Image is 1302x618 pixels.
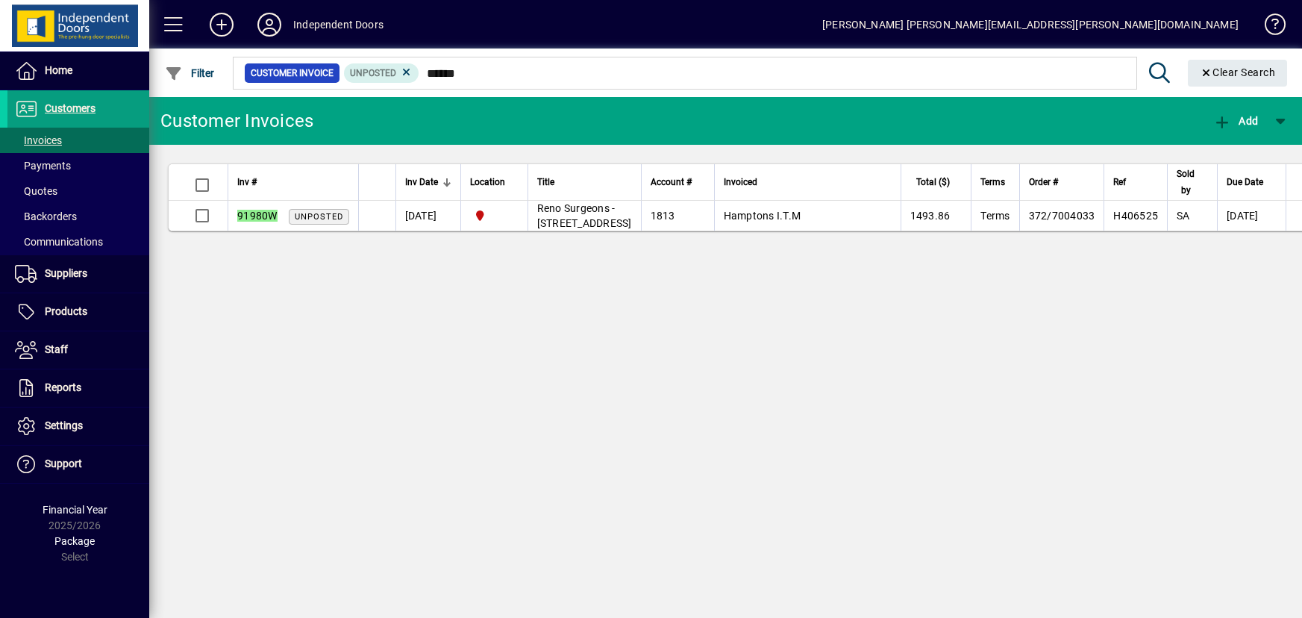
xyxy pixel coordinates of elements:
[43,504,107,516] span: Financial Year
[7,229,149,255] a: Communications
[237,174,349,190] div: Inv #
[1113,174,1158,190] div: Ref
[1213,115,1258,127] span: Add
[161,60,219,87] button: Filter
[45,102,96,114] span: Customers
[7,369,149,407] a: Reports
[7,128,149,153] a: Invoices
[1029,174,1095,190] div: Order #
[395,201,460,231] td: [DATE]
[45,343,68,355] span: Staff
[165,67,215,79] span: Filter
[1200,66,1276,78] span: Clear Search
[470,207,519,224] span: Christchurch
[1227,174,1277,190] div: Due Date
[15,185,57,197] span: Quotes
[45,419,83,431] span: Settings
[7,153,149,178] a: Payments
[7,293,149,331] a: Products
[350,68,396,78] span: Unposted
[45,267,87,279] span: Suppliers
[295,212,343,222] span: Unposted
[1177,210,1190,222] span: SA
[45,305,87,317] span: Products
[15,160,71,172] span: Payments
[724,174,892,190] div: Invoiced
[7,52,149,90] a: Home
[980,210,1010,222] span: Terms
[724,210,801,222] span: Hamptons I.T.M
[7,331,149,369] a: Staff
[237,210,278,222] em: 91980W
[910,174,964,190] div: Total ($)
[980,174,1005,190] span: Terms
[405,174,451,190] div: Inv Date
[45,381,81,393] span: Reports
[237,174,257,190] span: Inv #
[198,11,245,38] button: Add
[651,174,705,190] div: Account #
[54,535,95,547] span: Package
[537,202,632,229] span: Reno Surgeons - [STREET_ADDRESS]
[916,174,950,190] span: Total ($)
[470,174,519,190] div: Location
[45,64,72,76] span: Home
[470,174,505,190] span: Location
[822,13,1239,37] div: [PERSON_NAME] [PERSON_NAME][EMAIL_ADDRESS][PERSON_NAME][DOMAIN_NAME]
[15,210,77,222] span: Backorders
[651,210,675,222] span: 1813
[537,174,632,190] div: Title
[7,204,149,229] a: Backorders
[15,134,62,146] span: Invoices
[1113,210,1158,222] span: H406525
[1227,174,1263,190] span: Due Date
[1029,210,1095,222] span: 372/7004033
[160,109,313,133] div: Customer Invoices
[1254,3,1283,51] a: Knowledge Base
[1209,107,1262,134] button: Add
[45,458,82,469] span: Support
[344,63,419,83] mat-chip: Customer Invoice Status: Unposted
[1113,174,1126,190] span: Ref
[7,408,149,445] a: Settings
[7,255,149,293] a: Suppliers
[651,174,692,190] span: Account #
[7,178,149,204] a: Quotes
[901,201,971,231] td: 1493.86
[405,174,438,190] span: Inv Date
[1217,201,1286,231] td: [DATE]
[1177,166,1208,199] div: Sold by
[245,11,293,38] button: Profile
[15,236,103,248] span: Communications
[7,446,149,483] a: Support
[537,174,554,190] span: Title
[1188,60,1288,87] button: Clear
[251,66,334,81] span: Customer Invoice
[293,13,384,37] div: Independent Doors
[1029,174,1058,190] span: Order #
[1177,166,1195,199] span: Sold by
[724,174,757,190] span: Invoiced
